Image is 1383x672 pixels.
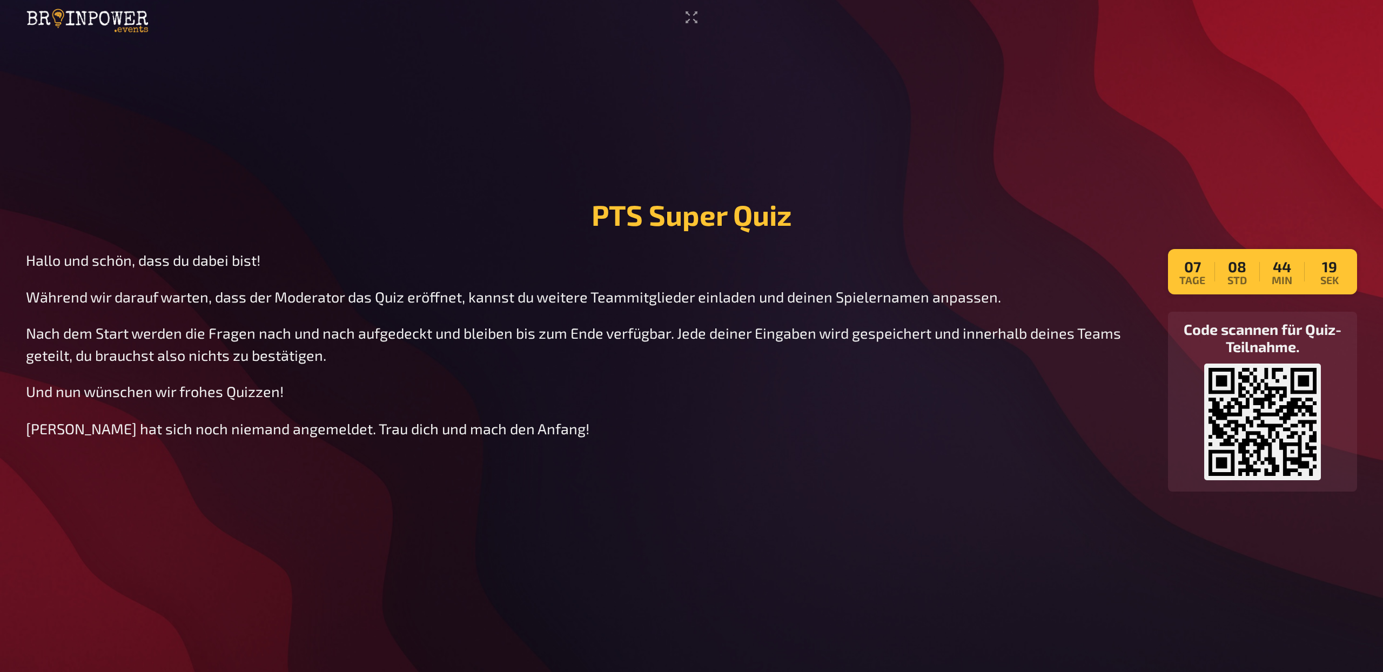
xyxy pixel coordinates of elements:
p: Nach dem Start werden die Fragen nach und nach aufgedeckt und bleiben bis zum Ende verfügbar. Jed... [26,322,1151,366]
label: Tage [1177,275,1209,286]
label: Min [1266,275,1298,286]
div: 08 [1221,258,1260,286]
p: Hallo und schön, dass du dabei bist! [26,249,1151,271]
p: Während wir darauf warten, dass der Moderator das Quiz eröffnet, kannst du weitere Teammitglieder... [26,286,1151,308]
div: 44 [1266,258,1305,286]
div: [PERSON_NAME] hat sich noch niemand angemeldet. Trau dich und mach den Anfang! [26,420,1151,437]
button: Vollbildmodus aktivieren [681,9,702,26]
div: 19 [1311,258,1348,286]
h3: Code scannen für Quiz-Teilnahme. [1177,320,1348,355]
p: Und nun wünschen wir frohes Quizzen! [26,380,1151,402]
div: 07 [1177,258,1215,286]
label: Std [1221,275,1253,286]
h1: PTS Super Quiz [592,198,792,232]
label: Sek [1311,275,1348,286]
